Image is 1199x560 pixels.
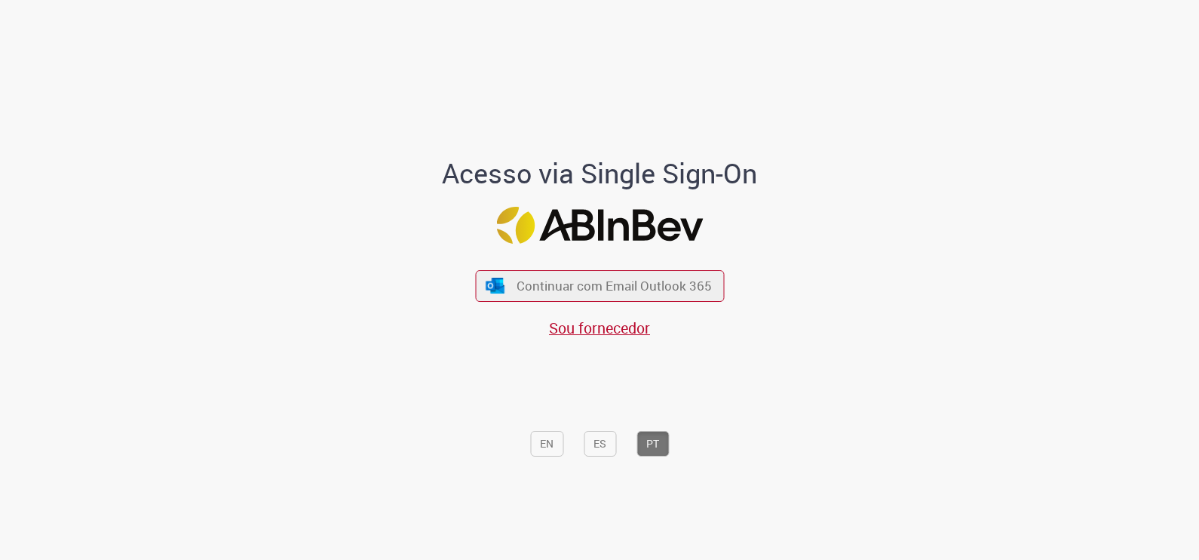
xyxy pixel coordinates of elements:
[496,207,703,244] img: Logo ABInBev
[584,431,616,457] button: ES
[530,431,563,457] button: EN
[485,278,506,294] img: ícone Azure/Microsoft 360
[636,431,669,457] button: PT
[391,158,809,189] h1: Acesso via Single Sign-On
[475,270,724,301] button: ícone Azure/Microsoft 360 Continuar com Email Outlook 365
[549,318,650,338] a: Sou fornecedor
[517,278,712,295] span: Continuar com Email Outlook 365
